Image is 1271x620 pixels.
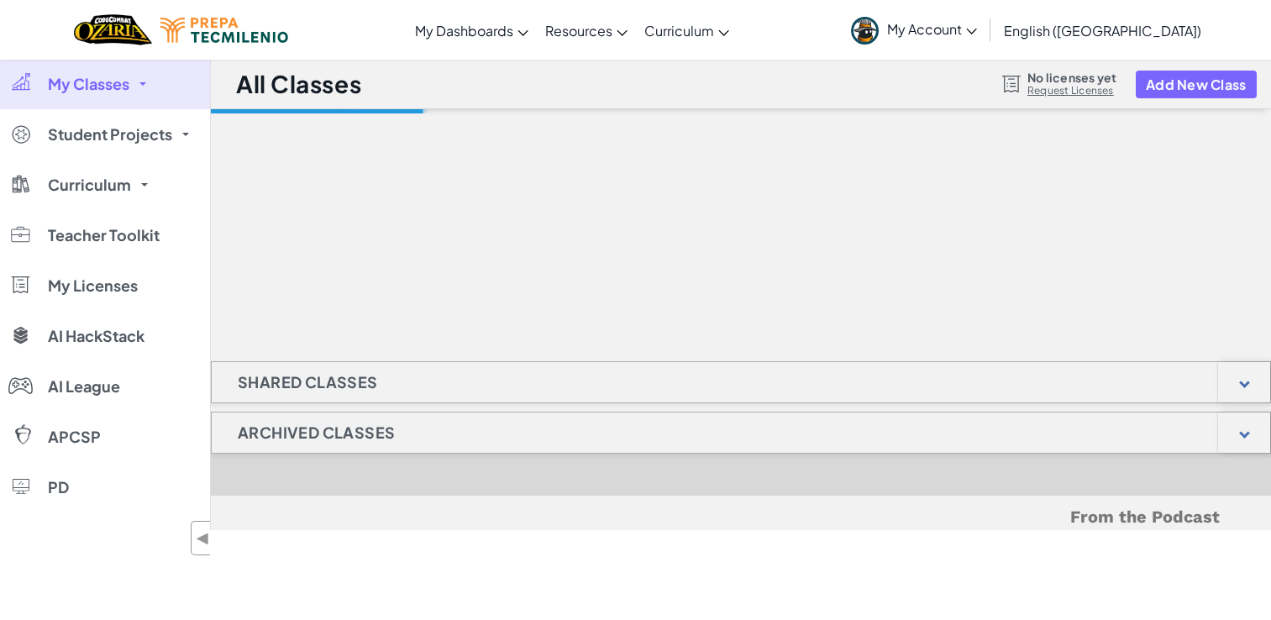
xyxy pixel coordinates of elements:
span: My Classes [48,76,129,92]
a: English ([GEOGRAPHIC_DATA]) [995,8,1210,53]
span: Teacher Toolkit [48,228,160,243]
img: avatar [851,17,879,45]
span: My Licenses [48,278,138,293]
span: My Account [887,20,977,38]
a: Curriculum [636,8,738,53]
span: AI HackStack [48,328,144,344]
span: AI League [48,379,120,394]
span: Student Projects [48,127,172,142]
h1: Shared Classes [212,361,404,403]
h5: From the Podcast [262,504,1220,530]
a: My Dashboards [407,8,537,53]
span: Curriculum [644,22,714,39]
a: Resources [537,8,636,53]
span: No licenses yet [1027,71,1116,84]
h1: Archived Classes [212,412,421,454]
span: My Dashboards [415,22,513,39]
a: Ozaria by CodeCombat logo [74,13,152,47]
img: Tecmilenio logo [160,18,288,43]
span: Curriculum [48,177,131,192]
span: English ([GEOGRAPHIC_DATA]) [1004,22,1201,39]
a: My Account [843,3,985,56]
a: Request Licenses [1027,84,1116,97]
span: Resources [545,22,612,39]
span: ◀ [196,526,210,550]
img: Home [74,13,152,47]
h1: All Classes [236,68,361,100]
button: Add New Class [1136,71,1257,98]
